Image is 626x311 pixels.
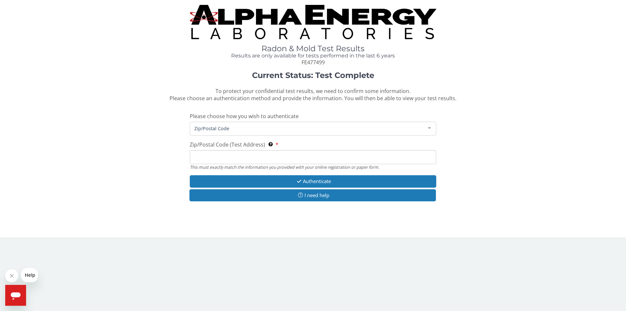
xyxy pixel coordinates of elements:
span: FE477499 [302,59,325,66]
span: Zip/Postal Code [193,125,423,132]
span: Please choose how you wish to authenticate [190,113,299,120]
span: Zip/Postal Code (Test Address) [190,141,265,148]
iframe: Close message [5,269,18,282]
strong: Current Status: Test Complete [252,70,374,80]
h1: Radon & Mold Test Results [190,44,436,53]
button: I need help [189,189,436,201]
iframe: Message from company [21,268,38,282]
div: This must exactly match the information you provided with your online registration or paper form. [190,164,436,170]
h4: Results are only available for tests performed in the last 6 years [190,53,436,59]
button: Authenticate [190,175,436,187]
iframe: Button to launch messaging window [5,285,26,306]
span: To protect your confidential test results, we need to confirm some information. Please choose an ... [170,87,456,102]
img: TightCrop.jpg [190,5,436,39]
